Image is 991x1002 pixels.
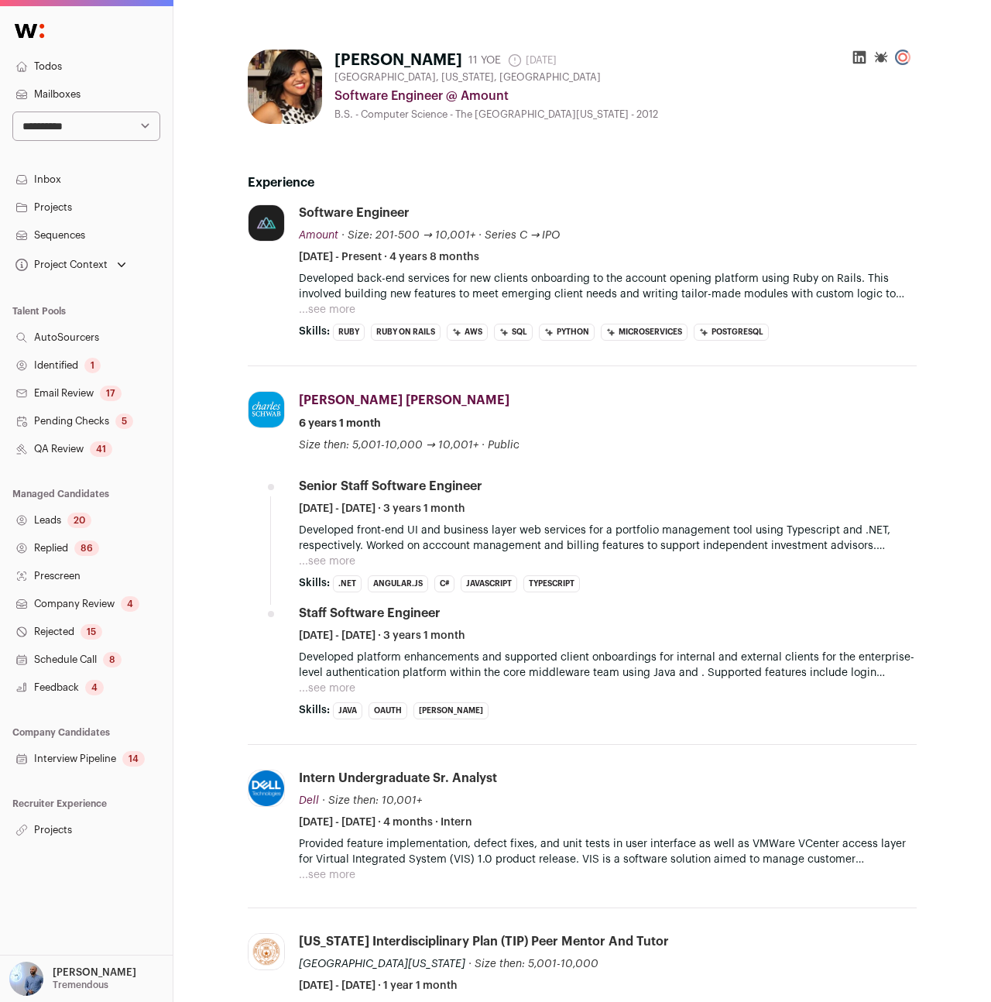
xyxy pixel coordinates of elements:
span: [GEOGRAPHIC_DATA][US_STATE] [299,959,465,969]
span: · Size: 201-500 → 10,001+ [341,230,475,241]
span: Series C → IPO [485,230,561,241]
span: Skills: [299,702,330,718]
img: f3530c6ac4b8c6d8b3cbc4d0277ea49f329f839e87ae1eb6b93d0c59905ef52f.jpg [249,934,284,969]
span: Dell [299,795,319,806]
span: · Size then: 5,001-10,000 [468,959,598,969]
div: Staff Software Engineer [299,605,441,622]
li: PostgreSQL [694,324,769,341]
img: Wellfound [6,15,53,46]
li: SQL [494,324,533,341]
p: Developed platform enhancements and supported client onboardings for internal and external client... [299,650,917,681]
li: Python [539,324,595,341]
li: C# [434,575,454,592]
div: Software Engineer @ Amount [334,87,917,105]
li: JavaScript [461,575,517,592]
span: · [482,438,485,453]
button: Open dropdown [12,254,129,276]
p: Developed front-end UI and business layer web services for a portfolio management tool using Type... [299,523,917,554]
li: Microservices [601,324,688,341]
span: Amount [299,230,338,241]
div: Software Engineer [299,204,410,221]
li: Ruby on Rails [371,324,441,341]
div: 4 [121,596,139,612]
span: [DATE] - [DATE] · 1 year 1 month [299,978,458,993]
span: [DATE] - [DATE] · 4 months · Intern [299,815,472,830]
p: Developed back-end services for new clients onboarding to the account opening platform using Ruby... [299,271,917,302]
div: 14 [122,751,145,767]
li: Java [333,702,362,719]
div: Senior Staff Software Engineer [299,478,482,495]
span: [DATE] - Present · 4 years 8 months [299,249,479,265]
div: 4 [85,680,104,695]
button: ...see more [299,554,355,569]
img: 44e841d90e6775093b72af059a6f6e37021964882057b8d0eee7ff8caf09d92c.jpg [249,205,284,241]
button: ...see more [299,681,355,696]
span: [DATE] - [DATE] · 3 years 1 month [299,501,465,516]
li: AWS [447,324,488,341]
button: Open dropdown [6,962,139,996]
span: [GEOGRAPHIC_DATA], [US_STATE], [GEOGRAPHIC_DATA] [334,71,601,84]
div: 41 [90,441,112,457]
div: 86 [74,540,99,556]
h2: Experience [248,173,917,192]
span: · [478,228,482,243]
div: Intern Undergraduate Sr. Analyst [299,770,497,787]
div: [US_STATE] Interdisciplinary Plan (TIP) Peer Mentor and Tutor [299,933,669,950]
button: ...see more [299,302,355,317]
div: 11 YOE [468,53,501,68]
span: Public [488,440,520,451]
span: [DATE] - [DATE] · 3 years 1 month [299,628,465,643]
span: Size then: 5,001-10,000 → 10,001+ [299,440,478,451]
div: 17 [100,386,122,401]
span: [PERSON_NAME] [PERSON_NAME] [299,394,509,407]
div: B.S. - Computer Science - The [GEOGRAPHIC_DATA][US_STATE] - 2012 [334,108,917,121]
div: 20 [67,513,91,528]
button: ...see more [299,867,355,883]
img: be7c5e40a3685bdd55d464bde7b4767acc870c232bc0064b510bff70570668cc.jpg [249,770,284,806]
div: 8 [103,652,122,667]
div: 5 [115,413,133,429]
span: Skills: [299,324,330,339]
li: .NET [333,575,362,592]
span: [DATE] [507,53,557,68]
div: 1 [84,358,101,373]
li: OAuth [369,702,407,719]
div: 15 [81,624,102,640]
img: 97332-medium_jpg [9,962,43,996]
h1: [PERSON_NAME] [334,50,462,71]
li: Angular.js [368,575,428,592]
img: bebc40ebc82c833be2758195357c5a399a97e2a9bb3ebf506c7f3e1352fe2983.jpg [248,50,322,124]
img: d47c1ee86885b0c1f03571bdc3c7a07b78c9beda6a55f35f03206425c4662a14.jpg [249,392,284,427]
span: · Size then: 10,001+ [322,795,422,806]
p: [PERSON_NAME] [53,966,136,979]
p: Provided feature implementation, defect fixes, and unit tests in user interface as well as VMWare... [299,836,917,867]
li: [PERSON_NAME] [413,702,489,719]
span: Skills: [299,575,330,591]
li: TypeScript [523,575,580,592]
li: Ruby [333,324,365,341]
span: 6 years 1 month [299,416,381,431]
p: Tremendous [53,979,108,991]
div: Project Context [12,259,108,271]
